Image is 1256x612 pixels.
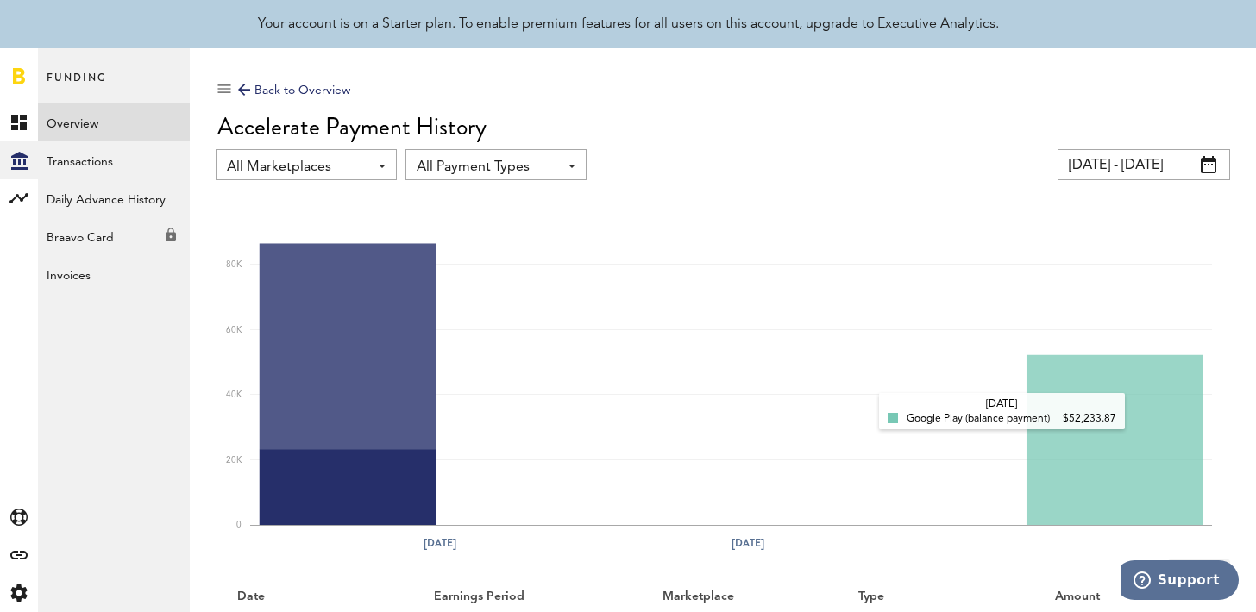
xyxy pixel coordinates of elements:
[38,179,190,217] a: Daily Advance History
[858,590,886,603] ng-transclude: Type
[47,67,107,103] span: Funding
[236,521,242,529] text: 0
[417,153,558,182] span: All Payment Types
[434,590,526,603] ng-transclude: Earnings Period
[663,590,736,603] ng-transclude: Marketplace
[226,326,242,334] text: 60K
[258,14,999,34] div: Your account is on a Starter plan. To enable premium features for all users on this account, upgr...
[38,217,190,248] div: Braavo Card
[226,456,242,465] text: 20K
[1055,590,1102,603] ng-transclude: Amount
[732,535,764,551] text: [DATE]
[1121,560,1239,603] iframe: Opens a widget where you can find more information
[217,113,1230,141] div: Accelerate Payment History
[227,153,368,182] span: All Marketplaces
[38,103,190,141] a: Overview
[424,535,456,551] text: [DATE]
[38,141,190,179] a: Transactions
[238,80,350,101] div: Back to Overview
[226,260,242,269] text: 80K
[1168,559,1230,582] button: Export
[38,255,190,293] a: Invoices
[237,590,267,603] ng-transclude: Date
[226,390,242,399] text: 40K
